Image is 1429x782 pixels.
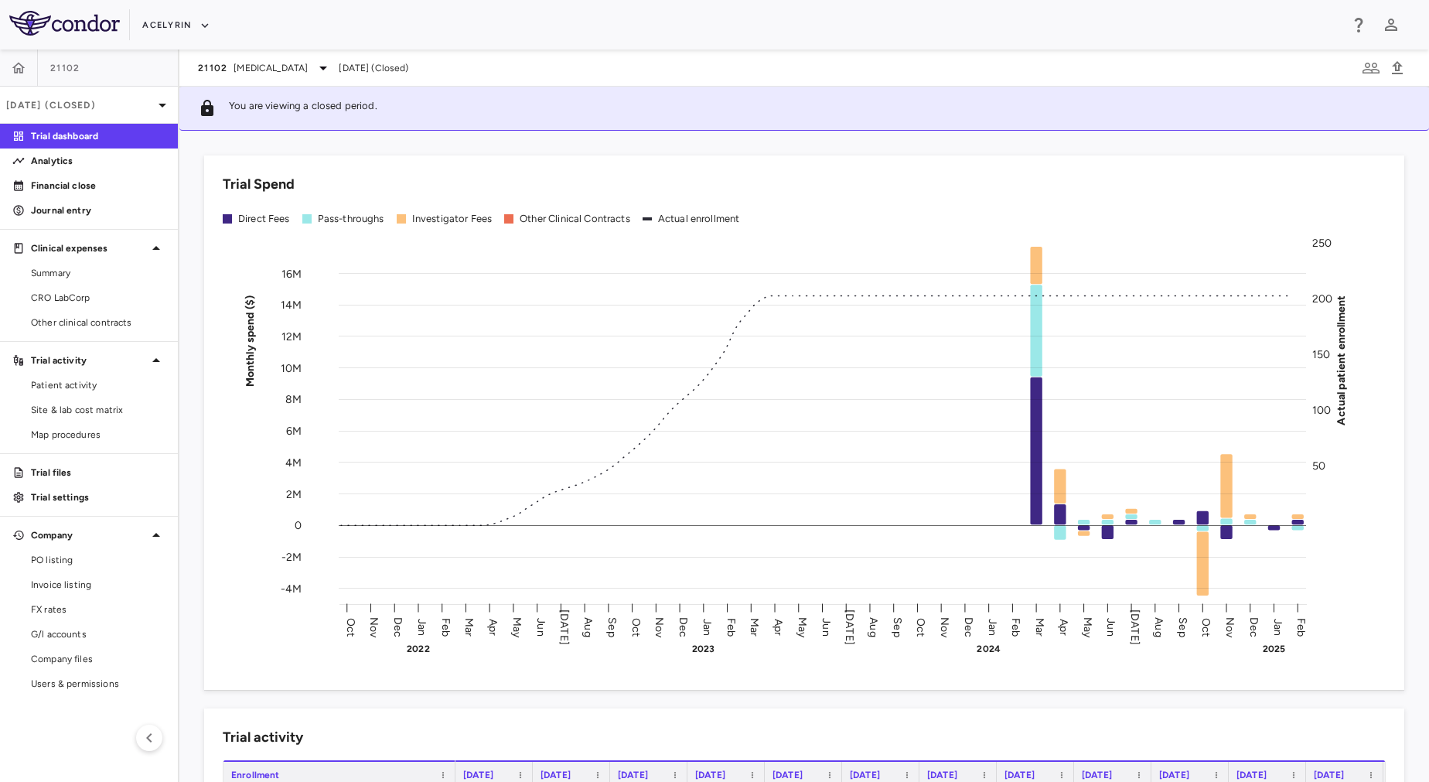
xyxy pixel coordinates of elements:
span: [DATE] [541,770,571,780]
div: Investigator Fees [412,212,493,226]
tspan: Monthly spend ($) [244,295,257,387]
tspan: 12M [281,330,302,343]
text: 2025 [1263,644,1286,654]
h6: Trial activity [223,727,303,748]
span: [DATE] [618,770,648,780]
span: [DATE] [695,770,725,780]
tspan: -4M [281,582,302,595]
text: Feb [439,617,452,636]
p: Trial settings [31,490,165,504]
span: 21102 [50,62,80,74]
tspan: Actual patient enrollment [1335,295,1348,425]
div: Pass-throughs [318,212,384,226]
text: Nov [653,616,666,637]
text: Feb [725,617,738,636]
text: 2024 [977,644,1001,654]
tspan: 4M [285,456,302,469]
p: Analytics [31,154,165,168]
tspan: 50 [1312,459,1325,473]
text: Sep [605,617,619,637]
text: Mar [462,617,476,636]
span: [DATE] [1314,770,1344,780]
text: [DATE] [843,610,856,645]
p: Trial activity [31,353,147,367]
text: [DATE] [558,610,571,645]
tspan: 6M [286,425,302,438]
text: Dec [677,616,690,637]
tspan: 10M [281,361,302,374]
tspan: -2M [281,551,302,564]
span: Patient activity [31,378,165,392]
text: Oct [1199,617,1212,636]
text: Oct [914,617,927,636]
text: Dec [391,616,404,637]
span: [DATE] [463,770,493,780]
text: [DATE] [1128,610,1141,645]
img: logo-full-BYUhSk78.svg [9,11,120,36]
tspan: 100 [1312,404,1331,417]
text: Nov [367,616,380,637]
text: Oct [344,617,357,636]
span: [DATE] [1004,770,1035,780]
span: Summary [31,266,165,280]
span: Site & lab cost matrix [31,403,165,417]
text: Feb [1294,617,1308,636]
text: Sep [1176,617,1189,637]
text: Jun [820,618,833,636]
button: Acelyrin [142,13,210,38]
text: 2022 [407,644,430,654]
span: [DATE] [1082,770,1112,780]
span: Map procedures [31,428,165,442]
p: Journal entry [31,203,165,217]
text: Apr [1057,618,1070,635]
span: PO listing [31,553,165,567]
span: Other clinical contracts [31,316,165,330]
tspan: 2M [286,487,302,500]
span: [DATE] [772,770,803,780]
span: Invoice listing [31,578,165,592]
tspan: 14M [281,299,302,312]
span: FX rates [31,603,165,616]
text: Jun [1104,618,1117,636]
text: May [510,616,524,637]
span: [DATE] (Closed) [339,61,408,75]
tspan: 250 [1312,237,1332,250]
span: Enrollment [231,770,280,780]
div: Actual enrollment [658,212,740,226]
text: Mar [748,617,761,636]
div: Direct Fees [238,212,290,226]
p: Clinical expenses [31,241,147,255]
span: G/l accounts [31,627,165,641]
text: Nov [938,616,951,637]
text: Aug [1152,617,1165,637]
text: Oct [629,617,643,636]
text: Mar [1033,617,1046,636]
p: [DATE] (Closed) [6,98,153,112]
span: [DATE] [1236,770,1267,780]
span: Users & permissions [31,677,165,691]
text: Apr [486,618,500,635]
text: Jan [1271,618,1284,635]
text: May [1081,616,1094,637]
tspan: 200 [1312,292,1332,306]
text: Jan [986,618,999,635]
tspan: 16M [281,267,302,280]
p: You are viewing a closed period. [229,99,377,118]
text: Sep [891,617,904,637]
p: Company [31,528,147,542]
p: Trial files [31,466,165,480]
span: [DATE] [927,770,957,780]
tspan: 0 [295,519,302,532]
text: Aug [867,617,880,637]
div: Other Clinical Contracts [520,212,630,226]
text: Jan [701,618,714,635]
p: Trial dashboard [31,129,165,143]
p: Financial close [31,179,165,193]
text: Aug [581,617,595,637]
text: Jun [534,618,547,636]
tspan: 8M [285,393,302,406]
span: [MEDICAL_DATA] [234,61,308,75]
span: [DATE] [1159,770,1189,780]
text: Dec [1247,616,1260,637]
span: [DATE] [850,770,880,780]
